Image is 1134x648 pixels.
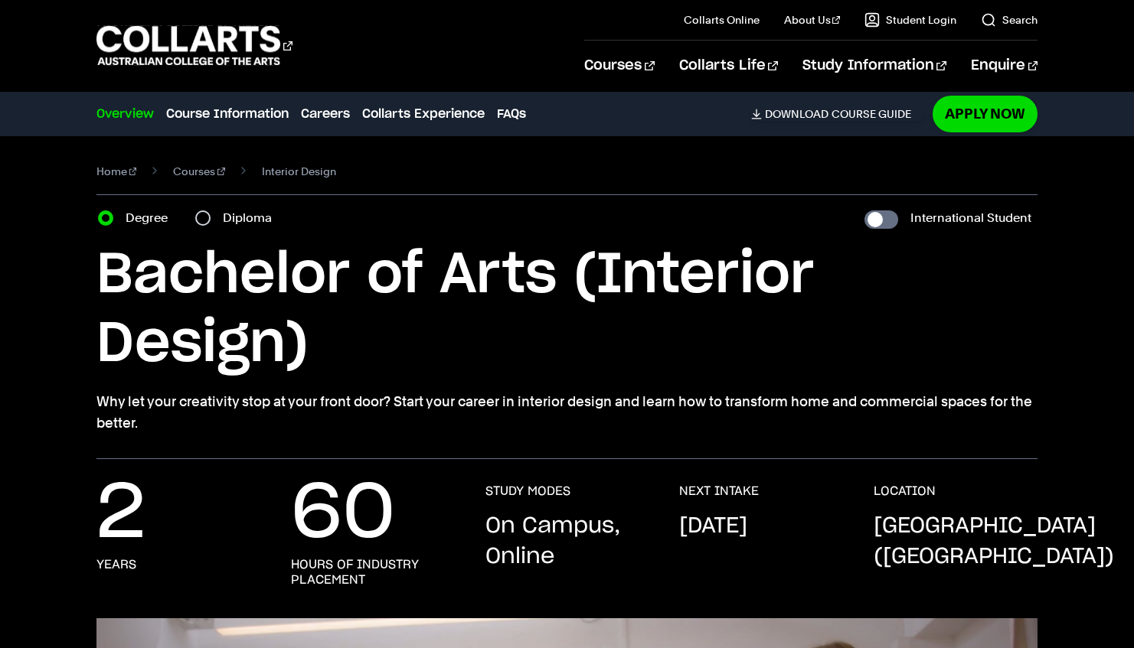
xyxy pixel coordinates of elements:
[971,41,1038,91] a: Enquire
[874,511,1114,572] p: [GEOGRAPHIC_DATA] ([GEOGRAPHIC_DATA])
[784,12,841,28] a: About Us
[96,484,145,545] p: 2
[96,105,154,123] a: Overview
[584,41,654,91] a: Courses
[874,484,936,499] h3: LOCATION
[96,557,136,572] h3: years
[223,207,281,229] label: Diploma
[933,96,1038,132] a: Apply Now
[362,105,485,123] a: Collarts Experience
[981,12,1038,28] a: Search
[802,41,946,91] a: Study Information
[301,105,350,123] a: Careers
[262,161,336,182] span: Interior Design
[126,207,177,229] label: Degree
[679,41,778,91] a: Collarts Life
[684,12,760,28] a: Collarts Online
[291,484,395,545] p: 60
[910,207,1031,229] label: International Student
[96,24,292,67] div: Go to homepage
[485,511,649,572] p: On Campus, Online
[166,105,289,123] a: Course Information
[96,241,1038,379] h1: Bachelor of Arts (Interior Design)
[291,557,455,588] h3: hours of industry placement
[485,484,570,499] h3: STUDY MODES
[497,105,526,123] a: FAQs
[751,107,923,121] a: DownloadCourse Guide
[765,107,828,121] span: Download
[96,161,137,182] a: Home
[679,511,747,542] p: [DATE]
[173,161,225,182] a: Courses
[96,391,1038,434] p: Why let your creativity stop at your front door? Start your career in interior design and learn h...
[864,12,956,28] a: Student Login
[679,484,759,499] h3: NEXT INTAKE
